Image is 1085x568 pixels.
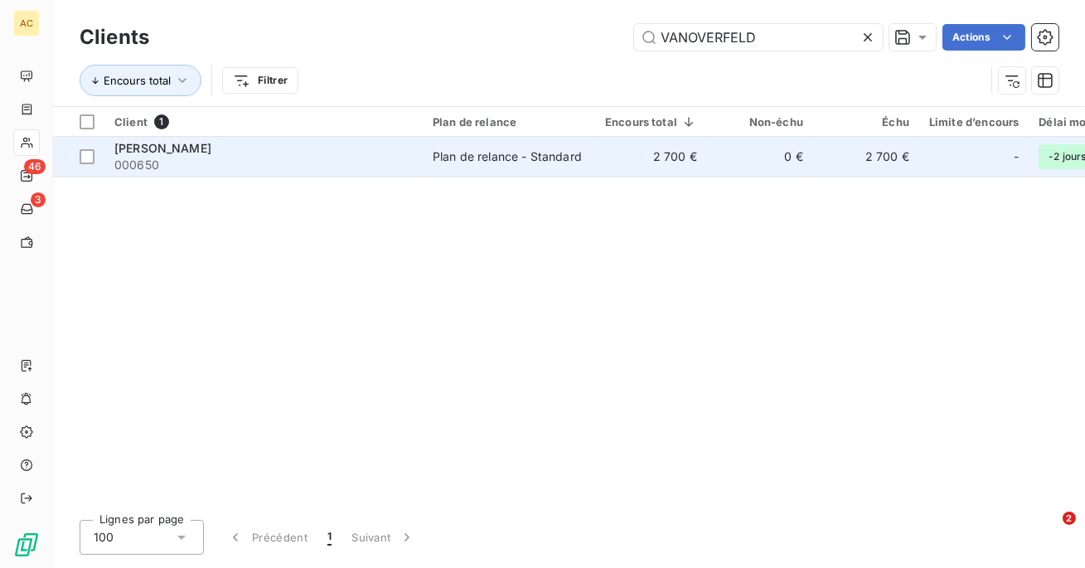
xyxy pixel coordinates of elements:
[823,115,909,129] div: Échu
[605,115,697,129] div: Encours total
[327,529,332,546] span: 1
[433,148,582,165] div: Plan de relance - Standard
[1063,512,1076,525] span: 2
[222,67,298,94] button: Filtrer
[813,137,919,177] td: 2 700 €
[1029,512,1068,551] iframe: Intercom live chat
[94,529,114,546] span: 100
[717,115,803,129] div: Non-échu
[31,192,46,207] span: 3
[341,520,425,555] button: Suivant
[1014,148,1019,165] span: -
[13,532,40,558] img: Logo LeanPay
[114,141,211,155] span: [PERSON_NAME]
[154,114,169,129] span: 1
[317,520,341,555] button: 1
[634,24,883,51] input: Rechercher
[104,74,171,87] span: Encours total
[24,159,46,174] span: 46
[80,22,149,52] h3: Clients
[114,115,148,129] span: Client
[217,520,317,555] button: Précédent
[942,24,1025,51] button: Actions
[13,10,40,36] div: AC
[707,137,813,177] td: 0 €
[114,157,413,173] span: 000650
[433,115,585,129] div: Plan de relance
[80,65,201,96] button: Encours total
[929,115,1019,129] div: Limite d’encours
[595,137,707,177] td: 2 700 €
